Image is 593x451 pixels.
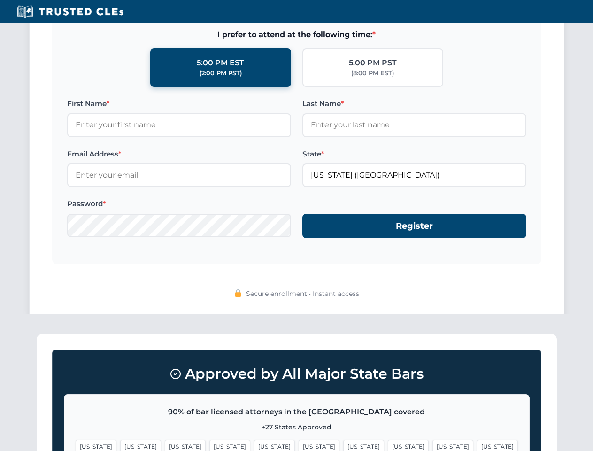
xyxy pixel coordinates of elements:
[14,5,126,19] img: Trusted CLEs
[234,289,242,297] img: 🔒
[349,57,397,69] div: 5:00 PM PST
[302,98,526,109] label: Last Name
[302,113,526,137] input: Enter your last name
[67,113,291,137] input: Enter your first name
[67,98,291,109] label: First Name
[246,288,359,299] span: Secure enrollment • Instant access
[67,148,291,160] label: Email Address
[67,163,291,187] input: Enter your email
[302,163,526,187] input: Georgia (GA)
[200,69,242,78] div: (2:00 PM PST)
[76,406,518,418] p: 90% of bar licensed attorneys in the [GEOGRAPHIC_DATA] covered
[67,29,526,41] span: I prefer to attend at the following time:
[197,57,244,69] div: 5:00 PM EST
[302,214,526,239] button: Register
[76,422,518,432] p: +27 States Approved
[302,148,526,160] label: State
[351,69,394,78] div: (8:00 PM EST)
[64,361,530,387] h3: Approved by All Major State Bars
[67,198,291,210] label: Password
